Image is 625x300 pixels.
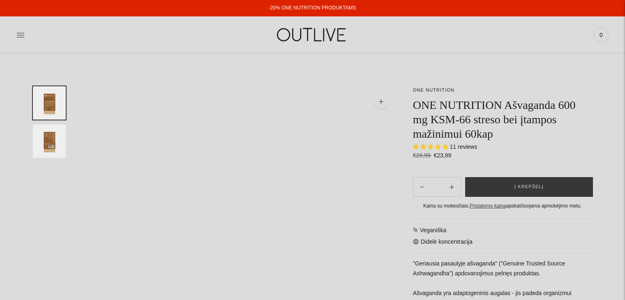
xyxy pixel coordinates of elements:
span: 5.00 stars [413,143,450,150]
button: Translation missing: en.general.accessibility.image_thumbail [33,86,66,120]
input: Product quantity [431,181,443,193]
s: €29,99 [413,152,432,159]
a: 0 [594,26,609,44]
a: ONE NUTRITION [413,88,454,92]
button: Subtract product quantity [443,177,461,197]
a: Pristatymo kaina [470,203,506,209]
img: OUTLIVE [261,21,364,49]
span: Į krepšelį [514,183,544,191]
span: €23,99 [434,152,451,159]
button: Į krepšelį [465,177,593,197]
a: -20% ONE NUTRITION PRODUKTAMS [268,5,356,11]
h1: ONE NUTRITION Ašvaganda 600 mg KSM-66 streso bei įtampos mažinimui 60kap [413,98,592,141]
button: Translation missing: en.general.accessibility.image_thumbail [33,125,66,158]
button: Add product quantity [413,177,431,197]
span: 0 [595,29,607,41]
span: 11 reviews [450,143,477,150]
div: Kaina su mokesčiais. apskaičiuojama apmokėjimo metu. [413,202,592,210]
